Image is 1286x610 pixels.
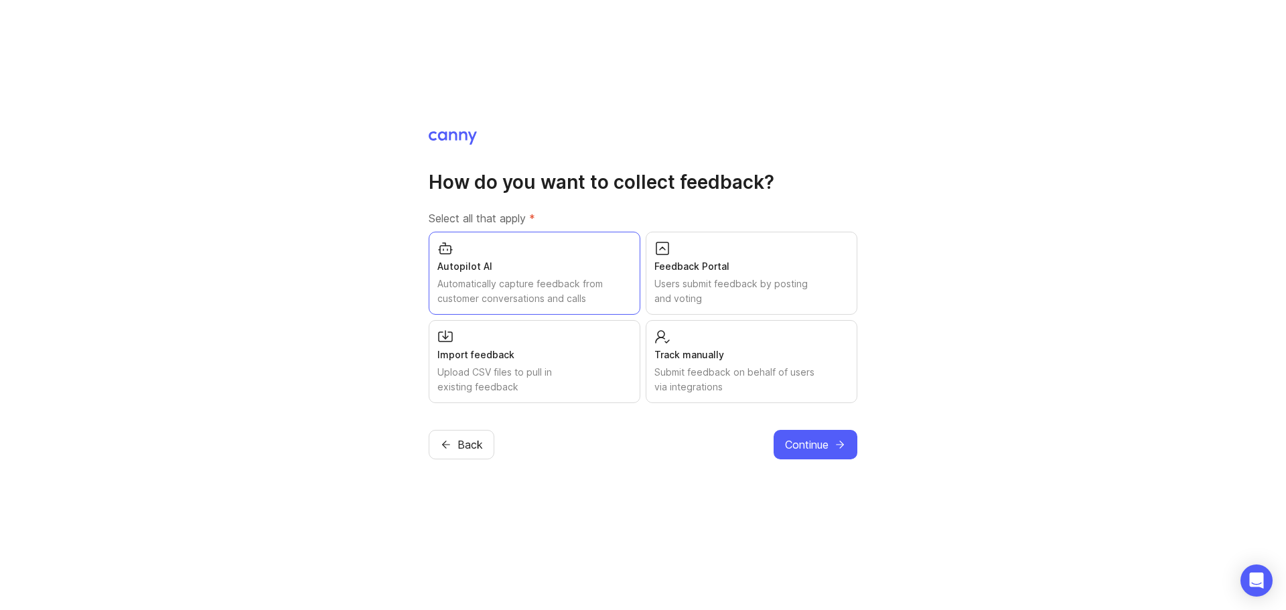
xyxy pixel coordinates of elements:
[774,430,857,459] button: Continue
[429,232,640,315] button: Autopilot AIAutomatically capture feedback from customer conversations and calls
[654,365,849,394] div: Submit feedback on behalf of users via integrations
[429,170,857,194] h1: How do you want to collect feedback?
[654,277,849,306] div: Users submit feedback by posting and voting
[429,430,494,459] button: Back
[457,437,483,453] span: Back
[646,320,857,403] button: Track manuallySubmit feedback on behalf of users via integrations
[654,259,849,274] div: Feedback Portal
[437,259,632,274] div: Autopilot AI
[1240,564,1273,597] div: Open Intercom Messenger
[437,348,632,362] div: Import feedback
[429,131,477,145] img: Canny Home
[654,348,849,362] div: Track manually
[646,232,857,315] button: Feedback PortalUsers submit feedback by posting and voting
[437,277,632,306] div: Automatically capture feedback from customer conversations and calls
[429,210,857,226] label: Select all that apply
[437,365,632,394] div: Upload CSV files to pull in existing feedback
[785,437,829,453] span: Continue
[429,320,640,403] button: Import feedbackUpload CSV files to pull in existing feedback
